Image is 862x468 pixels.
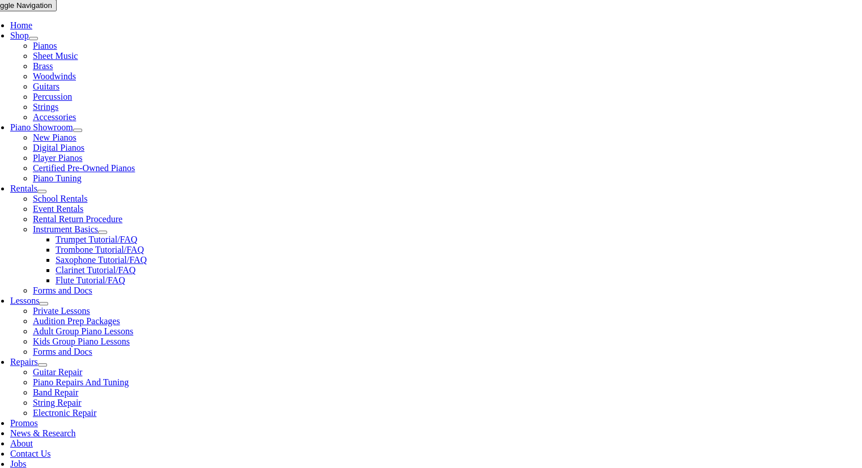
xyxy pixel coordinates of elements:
a: Forms and Docs [33,347,92,356]
a: Piano Repairs And Tuning [33,377,129,387]
a: Electronic Repair [33,408,96,418]
a: Kids Group Piano Lessons [33,337,130,346]
a: Contact Us [10,449,51,458]
a: Instrument Basics [33,224,98,234]
a: Brass [33,61,53,71]
a: String Repair [33,398,82,407]
a: Trombone Tutorial/FAQ [56,245,144,254]
a: Flute Tutorial/FAQ [56,275,125,285]
a: Sheet Music [33,51,78,61]
a: Forms and Docs [33,286,92,295]
a: Audition Prep Packages [33,316,120,326]
a: Guitars [33,82,60,91]
a: Repairs [10,357,38,367]
button: Open submenu of Piano Showroom [73,129,82,132]
a: News & Research [10,428,76,438]
a: New Pianos [33,133,77,142]
a: Event Rentals [33,204,83,214]
a: Clarinet Tutorial/FAQ [56,265,136,275]
a: Woodwinds [33,71,76,81]
a: Trumpet Tutorial/FAQ [56,235,137,244]
a: Private Lessons [33,306,90,316]
button: Open submenu of Rentals [37,190,46,193]
a: Strings [33,102,58,112]
a: Pianos [33,41,57,50]
a: Accessories [33,112,76,122]
a: School Rentals [33,194,87,203]
a: About [10,439,33,448]
button: Open submenu of Instrument Basics [98,231,107,234]
a: Rental Return Procedure [33,214,122,224]
button: Open submenu of Shop [29,37,38,40]
a: Saxophone Tutorial/FAQ [56,255,147,265]
a: Certified Pre-Owned Pianos [33,163,135,173]
a: Percussion [33,92,72,101]
a: Rentals [10,184,37,193]
button: Open submenu of Lessons [39,302,48,305]
a: Band Repair [33,388,78,397]
a: Piano Tuning [33,173,82,183]
a: Home [10,20,32,30]
a: Shop [10,31,29,40]
a: Digital Pianos [33,143,84,152]
a: Player Pianos [33,153,83,163]
a: Guitar Repair [33,367,83,377]
a: Lessons [10,296,40,305]
a: Promos [10,418,38,428]
a: Adult Group Piano Lessons [33,326,133,336]
a: Piano Showroom [10,122,73,132]
button: Open submenu of Repairs [37,363,46,367]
